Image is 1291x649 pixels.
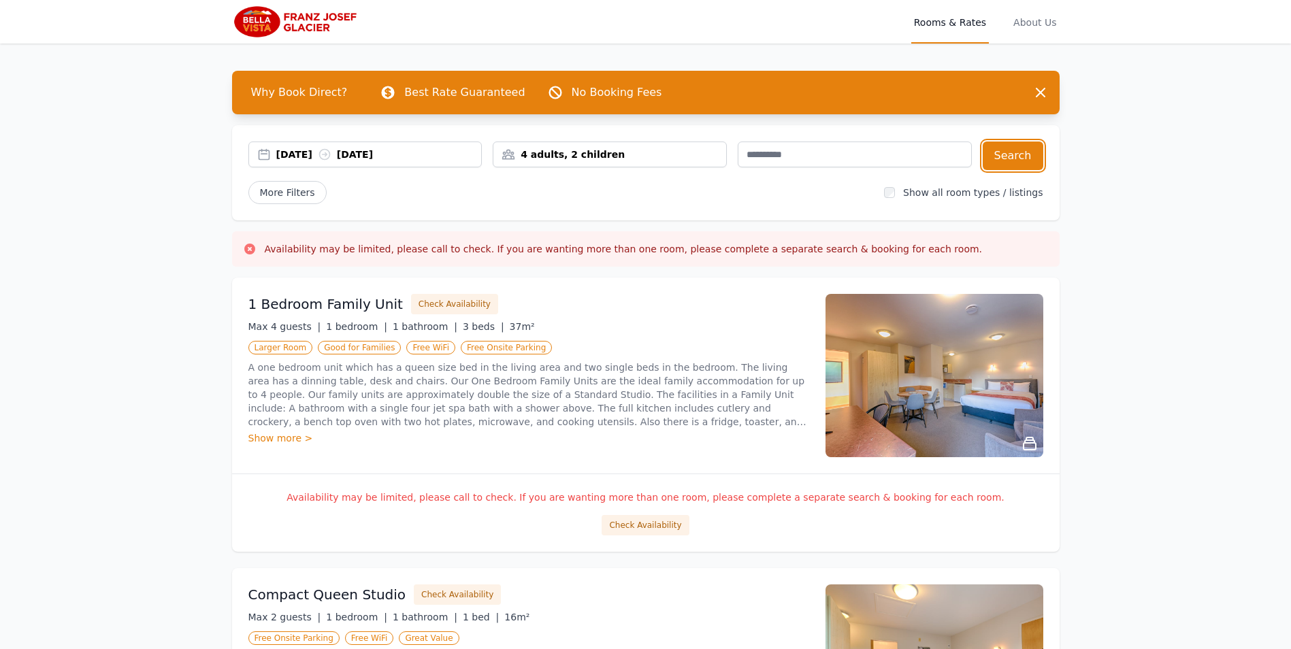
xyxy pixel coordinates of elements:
[393,321,457,332] span: 1 bathroom |
[463,321,504,332] span: 3 beds |
[248,585,406,604] h3: Compact Queen Studio
[240,79,359,106] span: Why Book Direct?
[393,612,457,622] span: 1 bathroom |
[326,612,387,622] span: 1 bedroom |
[983,142,1043,170] button: Search
[326,321,387,332] span: 1 bedroom |
[493,148,726,161] div: 4 adults, 2 children
[903,187,1043,198] label: Show all room types / listings
[248,361,809,429] p: A one bedroom unit which has a queen size bed in the living area and two single beds in the bedro...
[248,295,403,314] h3: 1 Bedroom Family Unit
[248,431,809,445] div: Show more >
[265,242,983,256] h3: Availability may be limited, please call to check. If you are wanting more than one room, please ...
[345,631,394,645] span: Free WiFi
[248,181,327,204] span: More Filters
[232,5,363,38] img: Bella Vista Franz Josef Glacier
[510,321,535,332] span: 37m²
[411,294,498,314] button: Check Availability
[248,631,340,645] span: Free Onsite Parking
[404,84,525,101] p: Best Rate Guaranteed
[461,341,552,354] span: Free Onsite Parking
[318,341,401,354] span: Good for Families
[602,515,689,535] button: Check Availability
[463,612,499,622] span: 1 bed |
[406,341,455,354] span: Free WiFi
[276,148,482,161] div: [DATE] [DATE]
[399,631,459,645] span: Great Value
[248,612,321,622] span: Max 2 guests |
[504,612,529,622] span: 16m²
[248,341,313,354] span: Larger Room
[248,490,1043,504] p: Availability may be limited, please call to check. If you are wanting more than one room, please ...
[572,84,662,101] p: No Booking Fees
[414,584,501,605] button: Check Availability
[248,321,321,332] span: Max 4 guests |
